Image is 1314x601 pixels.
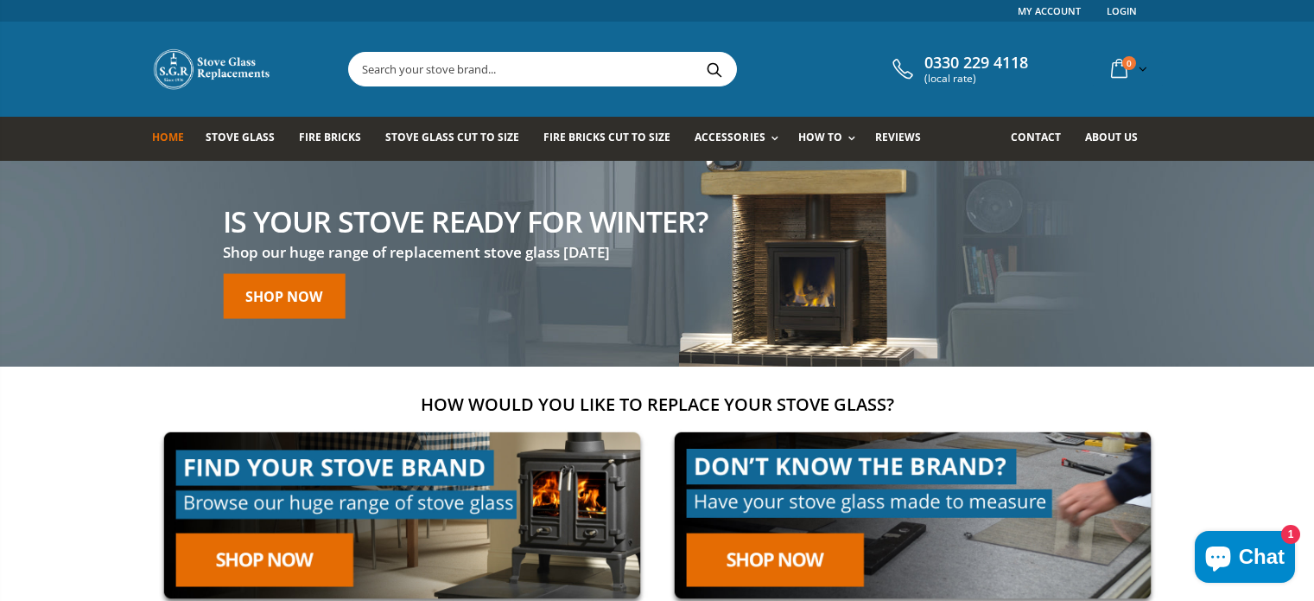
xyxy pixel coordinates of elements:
[924,54,1028,73] span: 0330 229 4118
[152,393,1163,416] h2: How would you like to replace your stove glass?
[206,117,288,161] a: Stove Glass
[152,48,273,91] img: Stove Glass Replacement
[385,130,519,144] span: Stove Glass Cut To Size
[299,117,374,161] a: Fire Bricks
[299,130,361,144] span: Fire Bricks
[543,117,683,161] a: Fire Bricks Cut To Size
[798,130,842,144] span: How To
[798,117,864,161] a: How To
[1104,52,1151,86] a: 0
[543,130,670,144] span: Fire Bricks Cut To Size
[349,53,930,86] input: Search your stove brand...
[924,73,1028,85] span: (local rate)
[385,117,532,161] a: Stove Glass Cut To Size
[695,130,765,144] span: Accessories
[1190,531,1300,587] inbox-online-store-chat: Shopify online store chat
[1085,130,1138,144] span: About us
[888,54,1028,85] a: 0330 229 4118 (local rate)
[695,53,734,86] button: Search
[223,242,708,262] h3: Shop our huge range of replacement stove glass [DATE]
[1085,117,1151,161] a: About us
[875,130,921,144] span: Reviews
[206,130,275,144] span: Stove Glass
[875,117,934,161] a: Reviews
[223,206,708,235] h2: Is your stove ready for winter?
[152,117,197,161] a: Home
[152,130,184,144] span: Home
[1122,56,1136,70] span: 0
[1011,117,1074,161] a: Contact
[695,117,786,161] a: Accessories
[1011,130,1061,144] span: Contact
[223,273,345,318] a: Shop now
